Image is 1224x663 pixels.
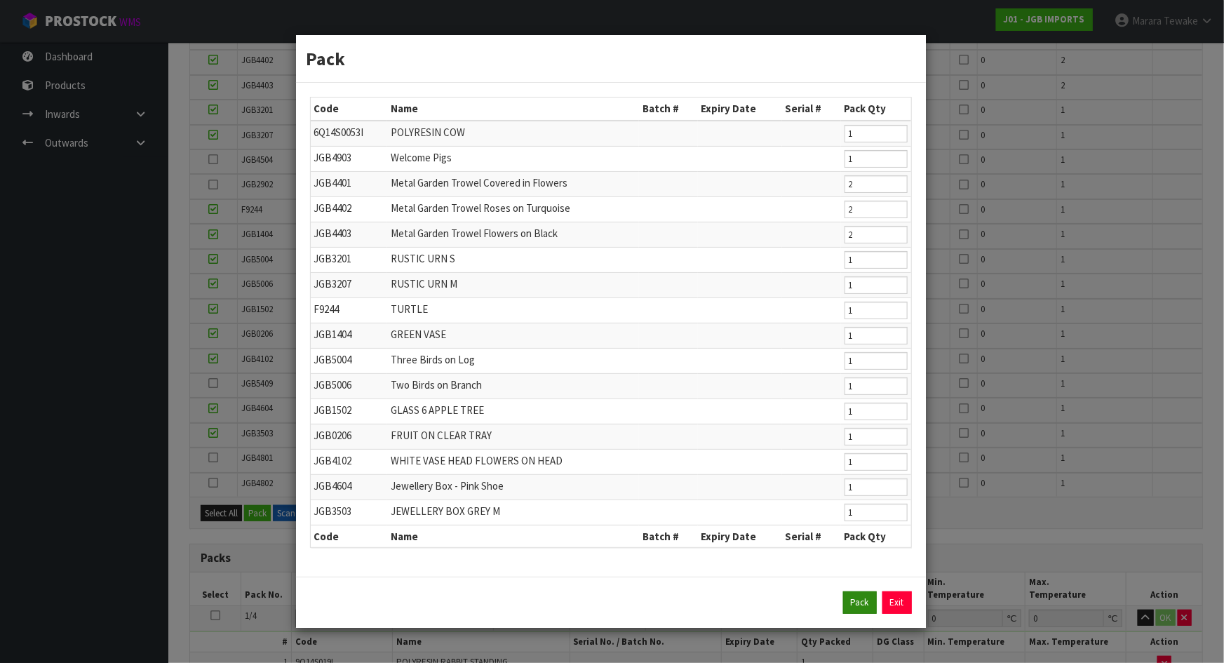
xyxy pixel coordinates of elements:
[314,454,352,467] span: JGB4102
[311,98,387,120] th: Code
[314,429,352,442] span: JGB0206
[391,328,446,341] span: GREEN VASE
[841,98,911,120] th: Pack Qty
[391,126,465,139] span: POLYRESIN COW
[314,328,352,341] span: JGB1404
[391,353,475,366] span: Three Birds on Log
[314,403,352,417] span: JGB1502
[314,176,352,189] span: JGB4401
[391,479,504,493] span: Jewellery Box - Pink Shoe
[698,525,782,547] th: Expiry Date
[639,98,698,120] th: Batch #
[391,176,567,189] span: Metal Garden Trowel Covered in Flowers
[314,378,352,391] span: JGB5006
[314,353,352,366] span: JGB5004
[314,227,352,240] span: JGB4403
[882,591,912,614] a: Exit
[311,525,387,547] th: Code
[782,98,841,120] th: Serial #
[698,98,782,120] th: Expiry Date
[314,151,352,164] span: JGB4903
[782,525,841,547] th: Serial #
[314,201,352,215] span: JGB4402
[391,277,457,290] span: RUSTIC URN M
[391,227,558,240] span: Metal Garden Trowel Flowers on Black
[391,454,563,467] span: WHITE VASE HEAD FLOWERS ON HEAD
[314,479,352,493] span: JGB4604
[314,302,339,316] span: F9244
[387,525,639,547] th: Name
[639,525,698,547] th: Batch #
[391,504,500,518] span: JEWELLERY BOX GREY M
[391,302,428,316] span: TURTLE
[307,46,915,72] h3: Pack
[841,525,911,547] th: Pack Qty
[314,277,352,290] span: JGB3207
[391,378,482,391] span: Two Birds on Branch
[314,504,352,518] span: JGB3503
[314,126,364,139] span: 6Q14S0053I
[843,591,877,614] button: Pack
[391,151,452,164] span: Welcome Pigs
[387,98,639,120] th: Name
[314,252,352,265] span: JGB3201
[391,201,570,215] span: Metal Garden Trowel Roses on Turquoise
[391,403,484,417] span: GLASS 6 APPLE TREE
[391,429,492,442] span: FRUIT ON CLEAR TRAY
[391,252,455,265] span: RUSTIC URN S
